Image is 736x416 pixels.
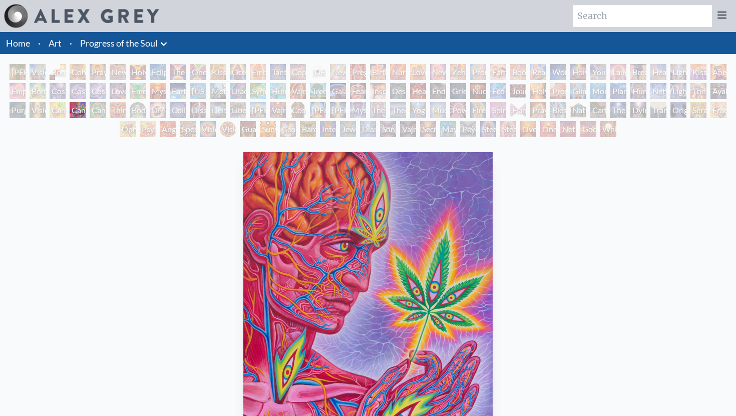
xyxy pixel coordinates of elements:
[510,64,526,80] div: Boo-boo
[580,121,596,137] div: Godself
[190,102,206,118] div: Dissectional Art for Tool's Lateralus CD
[450,83,466,99] div: Grieving
[250,83,266,99] div: Symbiosis: Gall Wasp & Oak Tree
[350,102,366,118] div: Mystic Eye
[130,64,146,80] div: Holy Grail
[200,121,216,137] div: Vision Crystal
[650,64,666,80] div: Healing
[150,64,166,80] div: Eclipse
[450,102,466,118] div: Power to the Peaceful
[670,83,686,99] div: Lightworker
[10,83,26,99] div: Empowerment
[90,102,106,118] div: Cannabacchus
[170,64,186,80] div: The Kiss
[150,102,166,118] div: DMT - The Spirit Molecule
[80,36,158,50] a: Progress of the Soul
[690,64,706,80] div: Kiss of the [MEDICAL_DATA]
[590,64,606,80] div: Young & Old
[270,83,286,99] div: Humming Bird
[90,64,106,80] div: Praying
[430,83,446,99] div: Endarkenment
[270,102,286,118] div: Vajra Guru
[50,83,66,99] div: Cosmic Creativity
[180,121,196,137] div: Spectral Lotus
[6,38,30,49] a: Home
[230,102,246,118] div: Liberation Through Seeing
[320,121,336,137] div: Interbeing
[170,83,186,99] div: Earth Energies
[430,64,446,80] div: New Family
[370,83,386,99] div: Insomnia
[530,83,546,99] div: Holy Fire
[66,32,76,54] li: ·
[90,83,106,99] div: Cosmic Lovers
[540,121,556,137] div: One
[550,83,566,99] div: Prostration
[210,64,226,80] div: Kissing
[290,64,306,80] div: Copulating
[560,121,576,137] div: Net of Being
[630,83,646,99] div: Human Geometry
[490,64,506,80] div: Family
[120,121,136,137] div: Ophanic Eyelash
[280,121,296,137] div: Cosmic Elf
[573,5,712,27] input: Search
[50,64,66,80] div: Body, Mind, Spirit
[530,64,546,80] div: Reading
[610,64,626,80] div: Laughing Man
[130,102,146,118] div: Body/Mind as a Vibratory Field of Energy
[70,83,86,99] div: Cosmic Artist
[390,64,406,80] div: Nursing
[460,121,476,137] div: Peyote Being
[240,121,256,137] div: Guardian of Infinite Vision
[570,64,586,80] div: Holy Family
[390,102,406,118] div: Theologue
[610,83,626,99] div: Planetary Prayers
[470,102,486,118] div: Firewalking
[290,83,306,99] div: Vajra Horse
[330,102,346,118] div: [PERSON_NAME]
[140,121,156,137] div: Psychomicrograph of a Fractal Paisley Cherub Feather Tip
[150,83,166,99] div: Mysteriosa 2
[410,83,426,99] div: Headache
[710,83,726,99] div: Ayahuasca Visitation
[380,121,396,137] div: Song of Vajra Being
[30,83,46,99] div: Bond
[30,64,46,80] div: Visionary Origin of Language
[350,64,366,80] div: Pregnancy
[500,121,516,137] div: Steeplehead 2
[630,102,646,118] div: Dying
[510,83,526,99] div: Journey of the Wounded Healer
[470,83,486,99] div: Nuclear Crucifixion
[160,121,176,137] div: Angel Skin
[400,121,416,137] div: Vajra Being
[70,102,86,118] div: Cannabis Sutra
[690,83,706,99] div: The Shulgins and their Alchemical Angels
[10,102,26,118] div: Purging
[30,102,46,118] div: Vision Tree
[550,102,566,118] div: Blessing Hand
[350,83,366,99] div: Fear
[610,102,626,118] div: The Soul Finds It's Way
[590,83,606,99] div: Monochord
[650,102,666,118] div: Transfiguration
[210,102,226,118] div: Deities & Demons Drinking from the Milky Pool
[520,121,536,137] div: Oversoul
[710,64,726,80] div: Aperture
[470,64,486,80] div: Promise
[310,102,326,118] div: [PERSON_NAME]
[490,102,506,118] div: Spirit Animates the Flesh
[330,64,346,80] div: Newborn
[310,83,326,99] div: Tree & Person
[650,83,666,99] div: Networks
[270,64,286,80] div: Tantra
[530,102,546,118] div: Praying Hands
[570,102,586,118] div: Nature of Mind
[50,102,66,118] div: Cannabis Mudra
[340,121,356,137] div: Jewel Being
[370,102,386,118] div: The Seer
[330,83,346,99] div: Gaia
[250,102,266,118] div: [PERSON_NAME]
[230,83,246,99] div: Lilacs
[49,36,62,50] a: Art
